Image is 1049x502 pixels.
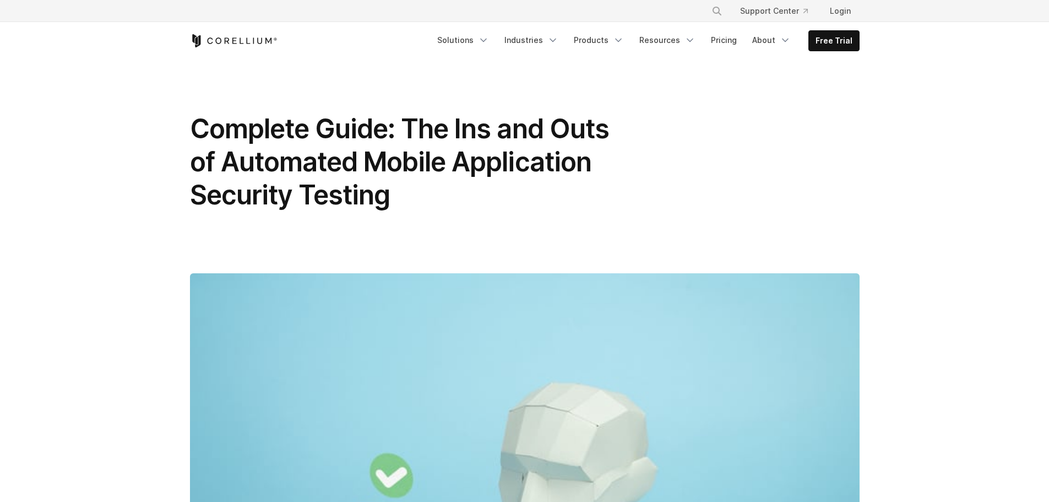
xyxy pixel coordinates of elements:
a: Support Center [731,1,817,21]
a: Solutions [431,30,496,50]
a: Login [821,1,860,21]
a: Pricing [704,30,743,50]
a: Products [567,30,631,50]
div: Navigation Menu [431,30,860,51]
div: Navigation Menu [698,1,860,21]
a: Resources [633,30,702,50]
a: Free Trial [809,31,859,51]
span: Complete Guide: The Ins and Outs of Automated Mobile Application Security Testing [190,112,609,211]
button: Search [707,1,727,21]
a: About [746,30,797,50]
a: Corellium Home [190,34,278,47]
a: Industries [498,30,565,50]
